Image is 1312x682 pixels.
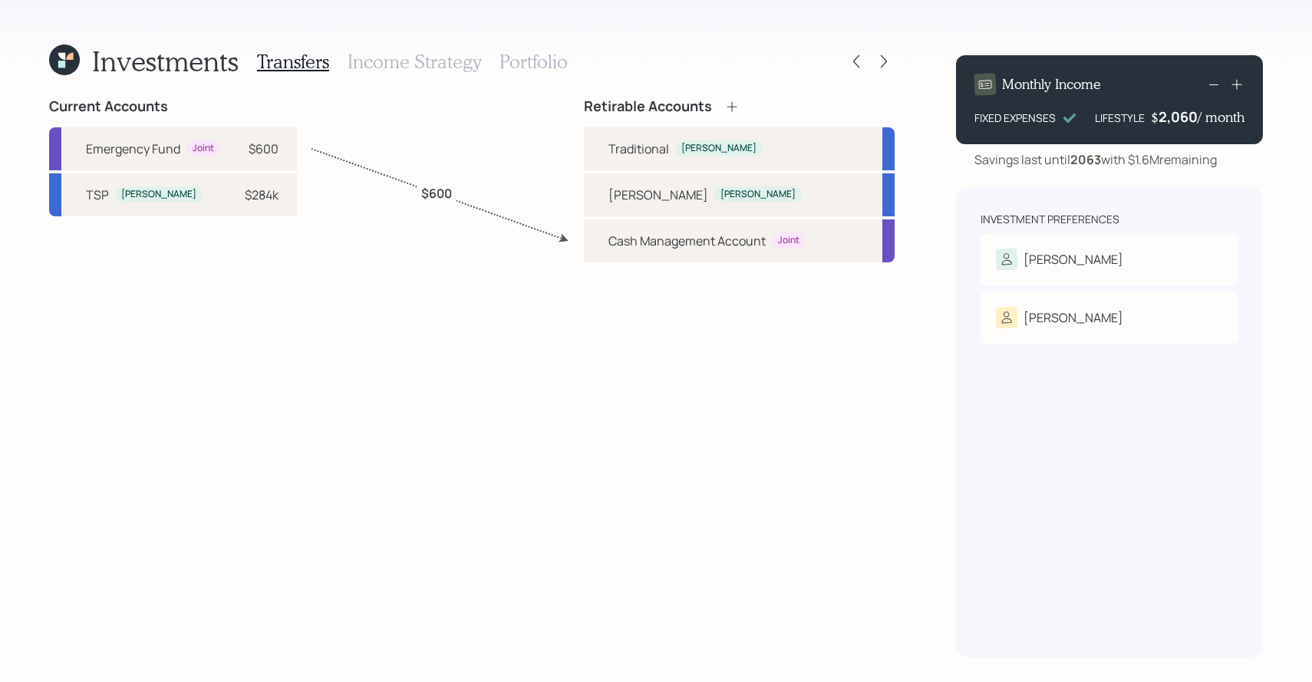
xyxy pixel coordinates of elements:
h4: Monthly Income [1002,76,1101,93]
div: 2,060 [1159,107,1198,126]
h1: Investments [92,44,239,77]
label: $600 [421,185,452,202]
div: [PERSON_NAME] [681,142,757,155]
h3: Portfolio [499,51,568,73]
div: [PERSON_NAME] [1024,250,1123,269]
h3: Income Strategy [348,51,481,73]
div: TSP [86,186,109,204]
div: $284k [245,186,279,204]
div: [PERSON_NAME] [121,188,196,201]
div: Cash Management Account [608,232,766,250]
h4: / month [1198,109,1244,126]
h4: Current Accounts [49,98,168,115]
div: [PERSON_NAME] [608,186,708,204]
div: Traditional [608,140,669,158]
div: FIXED EXPENSES [974,110,1056,126]
div: Joint [193,142,214,155]
div: LIFESTYLE [1095,110,1145,126]
div: [PERSON_NAME] [1024,308,1123,327]
h3: Transfers [257,51,329,73]
div: Emergency Fund [86,140,180,158]
div: Investment Preferences [981,212,1119,227]
div: Joint [778,234,799,247]
h4: Retirable Accounts [584,98,712,115]
div: Savings last until with $1.6M remaining [974,150,1217,169]
div: $600 [249,140,279,158]
h4: $ [1151,109,1159,126]
b: 2063 [1070,151,1101,168]
div: [PERSON_NAME] [720,188,796,201]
